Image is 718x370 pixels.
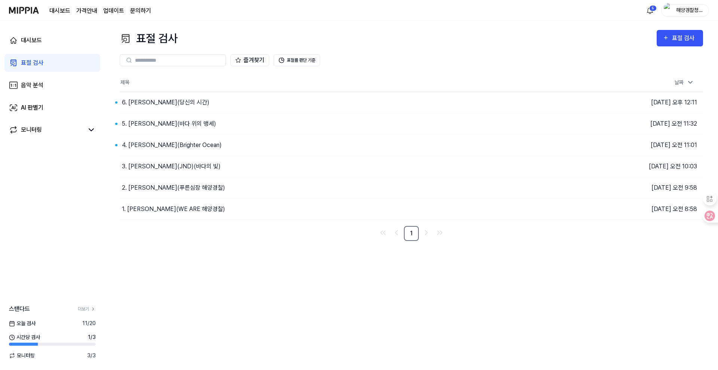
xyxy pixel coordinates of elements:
[557,156,703,177] td: [DATE] 오전 10:03
[390,227,402,239] a: Go to previous page
[557,198,703,220] td: [DATE] 오전 8:58
[88,333,96,341] span: 1 / 3
[9,319,36,327] span: 오늘 검사
[672,33,697,43] div: 표절 검사
[557,134,703,156] td: [DATE] 오전 11:01
[377,227,389,239] a: Go to first page
[120,74,557,92] th: 제목
[675,6,704,14] div: 해양경찰청노래공모전
[21,125,42,134] div: 모니터링
[4,99,100,117] a: AI 판별기
[120,30,178,47] div: 표절 검사
[21,81,43,90] div: 음악 분석
[122,205,225,214] div: 1. [PERSON_NAME](WE ARE 해양경찰)
[122,119,216,128] div: 5. [PERSON_NAME](바다 위의 맹세)
[661,4,709,17] button: profile해양경찰청노래공모전
[122,162,221,171] div: 3. [PERSON_NAME](JND)(바다의 빛)
[120,226,703,241] nav: pagination
[657,30,703,46] button: 표절 검사
[557,177,703,198] td: [DATE] 오전 9:58
[21,36,42,45] div: 대시보드
[103,6,124,15] a: 업데이트
[4,76,100,94] a: 음악 분석
[664,3,673,18] img: profile
[122,183,225,192] div: 2. [PERSON_NAME](푸른심장 해양경찰)
[9,333,40,341] span: 시간당 검사
[230,54,269,66] button: 즐겨찾기
[9,352,35,360] span: 모니터링
[122,98,209,107] div: 6. [PERSON_NAME](당신의 시간)
[420,227,432,239] a: Go to next page
[9,125,84,134] a: 모니터링
[434,227,446,239] a: Go to last page
[76,6,97,15] button: 가격안내
[645,6,654,15] img: 알림
[21,58,43,67] div: 표절 검사
[274,54,320,66] button: 표절률 판단 기준
[21,103,43,112] div: AI 판별기
[557,113,703,134] td: [DATE] 오전 11:32
[4,54,100,72] a: 표절 검사
[130,6,151,15] a: 문의하기
[4,31,100,49] a: 대시보드
[557,92,703,113] td: [DATE] 오후 12:11
[9,305,30,314] span: 스탠다드
[82,319,96,327] span: 11 / 20
[644,4,656,16] button: 알림5
[649,5,657,11] div: 5
[404,226,419,241] a: 1
[87,352,96,360] span: 3 / 3
[672,76,697,89] div: 날짜
[122,141,222,150] div: 4. [PERSON_NAME](Brighter Ocean)
[49,6,70,15] a: 대시보드
[78,306,96,312] a: 더보기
